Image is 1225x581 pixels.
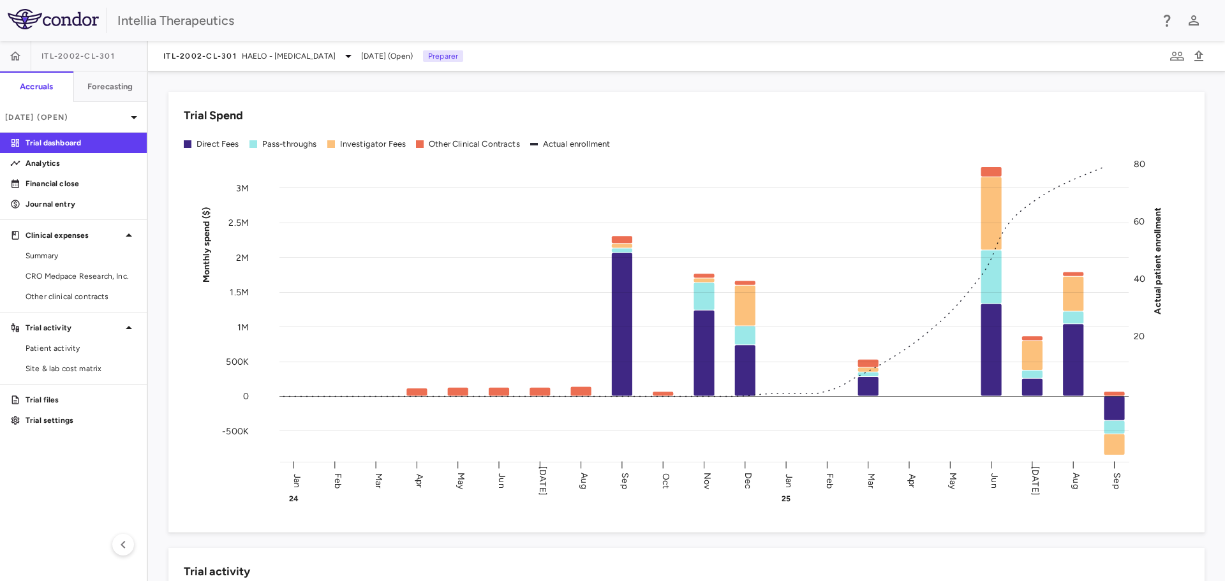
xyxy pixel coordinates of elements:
text: Sep [620,473,630,489]
span: Summary [26,250,137,261]
h6: Accruals [20,81,53,92]
tspan: 1M [237,321,249,332]
p: Financial close [26,178,137,189]
p: Journal entry [26,198,137,210]
tspan: 40 [1134,273,1145,284]
text: Jan [292,473,302,487]
text: [DATE] [537,466,548,496]
tspan: 2M [236,252,249,263]
text: Jun [496,473,507,488]
text: Aug [579,473,590,489]
p: Preparer [423,50,463,62]
tspan: 2.5M [228,217,249,228]
text: Mar [373,473,384,488]
text: Feb [332,473,343,488]
h6: Trial activity [184,563,250,580]
text: Nov [702,472,713,489]
div: Intellia Therapeutics [117,11,1151,30]
p: Trial settings [26,415,137,426]
text: May [456,472,466,489]
div: Actual enrollment [543,138,611,150]
text: Oct [660,473,671,488]
p: Trial activity [26,322,121,334]
text: Aug [1071,473,1081,489]
span: [DATE] (Open) [361,50,413,62]
tspan: 3M [236,182,249,193]
tspan: 1.5M [230,287,249,298]
text: Sep [1111,473,1122,489]
span: ITL-2002-CL-301 [41,51,115,61]
span: HAELO - [MEDICAL_DATA] [242,50,336,62]
text: Dec [743,472,754,489]
tspan: Actual patient enrollment [1152,207,1163,314]
span: Other clinical contracts [26,291,137,302]
p: Clinical expenses [26,230,121,241]
tspan: 60 [1134,216,1145,226]
span: ITL-2002-CL-301 [163,51,237,61]
tspan: 500K [226,357,249,367]
h6: Forecasting [87,81,133,92]
text: Jun [989,473,1000,488]
span: CRO Medpace Research, Inc. [26,270,137,282]
p: Analytics [26,158,137,169]
text: Jan [783,473,794,487]
div: Pass-throughs [262,138,317,150]
tspan: -500K [222,425,249,436]
text: Apr [414,473,425,487]
tspan: 20 [1134,330,1145,341]
p: [DATE] (Open) [5,112,126,123]
text: May [947,472,958,489]
text: Feb [824,473,835,488]
text: [DATE] [1030,466,1041,496]
tspan: Monthly spend ($) [201,207,212,283]
text: 25 [782,494,791,503]
tspan: 0 [243,391,249,402]
div: Direct Fees [197,138,239,150]
p: Trial dashboard [26,137,137,149]
p: Trial files [26,394,137,406]
span: Site & lab cost matrix [26,363,137,374]
h6: Trial Spend [184,107,243,124]
div: Other Clinical Contracts [429,138,520,150]
text: 24 [289,494,299,503]
text: Mar [866,473,877,488]
span: Patient activity [26,342,137,354]
tspan: 80 [1134,159,1145,170]
img: logo-full-BYUhSk78.svg [8,9,99,29]
text: Apr [907,473,917,487]
div: Investigator Fees [340,138,406,150]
